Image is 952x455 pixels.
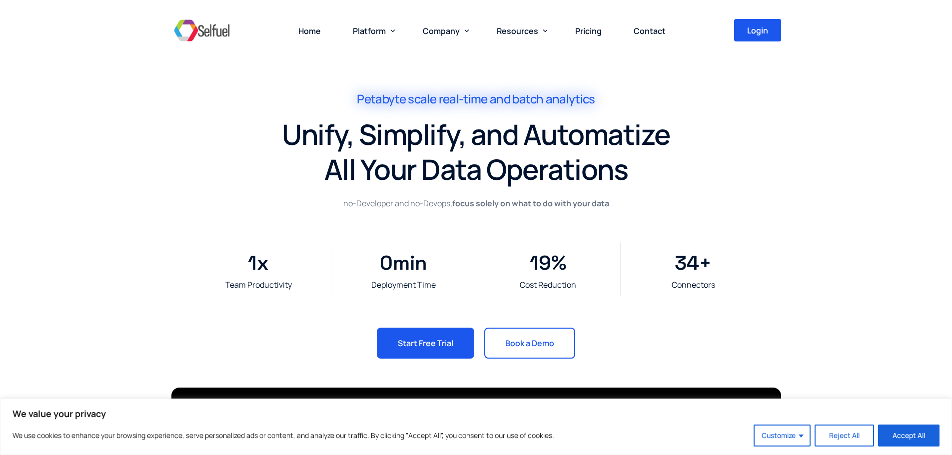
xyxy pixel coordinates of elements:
[452,198,609,209] strong: focus solely on what to do with your data
[377,328,474,359] a: Start Free Trial
[754,425,811,447] button: Customize
[398,339,453,347] span: Start Free Trial
[815,425,874,447] button: Reject All
[490,92,510,106] span: and
[248,247,257,279] span: 1
[626,279,761,291] div: Connectors
[902,407,952,455] iframe: Chat Widget
[191,279,326,291] div: Team Productivity
[530,247,551,279] span: 19
[166,117,786,152] h1: Unify, Simplify, and Automatize
[505,339,554,347] span: Book a Demo
[699,247,761,279] span: +
[734,19,781,41] a: Login
[423,25,460,36] span: Company
[546,92,595,106] span: analytics
[512,92,543,106] span: batch
[747,26,768,34] span: Login
[484,328,575,359] a: Book a Demo
[497,25,538,36] span: Resources
[257,247,325,279] span: x
[380,247,393,279] span: 0
[393,247,471,279] span: min
[336,279,471,291] div: Deployment Time
[353,25,386,36] span: Platform
[357,92,406,106] span: Petabyte
[339,197,614,210] p: no-Developer and no-Devops,
[551,247,615,279] span: %
[12,408,940,420] p: We value your privacy
[634,25,666,36] span: Contact
[675,247,699,279] span: 34
[439,92,488,106] span: real-time
[878,425,940,447] button: Accept All
[408,92,436,106] span: scale
[166,152,786,187] h1: All Your Data Operations​
[171,15,232,45] img: Selfuel - Democratizing Innovation
[298,25,321,36] span: Home
[12,430,554,442] p: We use cookies to enhance your browsing experience, serve personalized ads or content, and analyz...
[575,25,602,36] span: Pricing
[481,279,616,291] div: Cost Reduction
